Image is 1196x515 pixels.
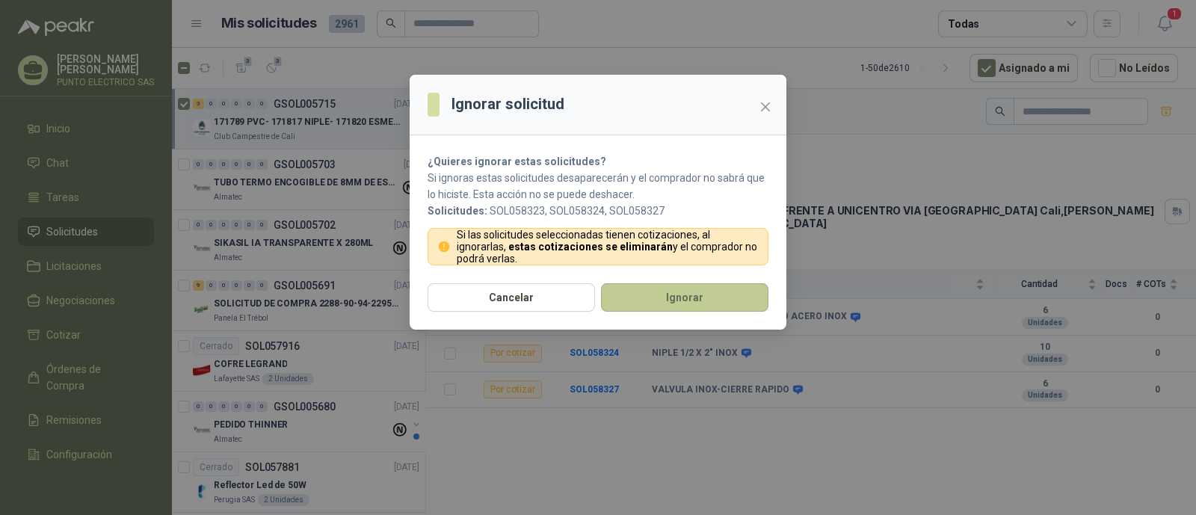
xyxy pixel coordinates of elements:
b: Solicitudes: [428,205,487,217]
span: close [759,101,771,113]
p: SOL058323, SOL058324, SOL058327 [428,203,768,219]
strong: estas cotizaciones se eliminarán [508,241,673,253]
h3: Ignorar solicitud [451,93,564,116]
button: Close [753,95,777,119]
strong: ¿Quieres ignorar estas solicitudes? [428,155,606,167]
button: Cancelar [428,283,595,312]
p: Si ignoras estas solicitudes desaparecerán y el comprador no sabrá que lo hiciste. Esta acción no... [428,170,768,203]
p: Si las solicitudes seleccionadas tienen cotizaciones, al ignorarlas, y el comprador no podrá verlas. [457,229,759,265]
button: Ignorar [601,283,768,312]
